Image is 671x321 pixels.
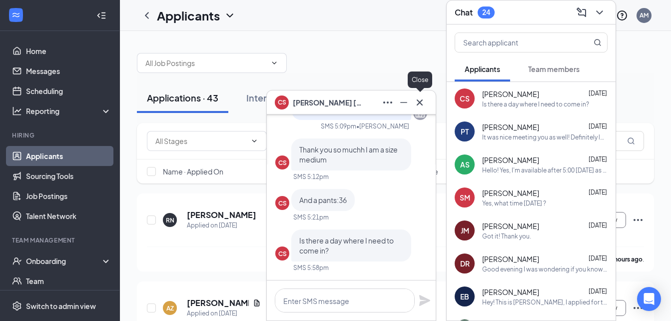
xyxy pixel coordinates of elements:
svg: Analysis [12,106,22,116]
span: Applicants [465,64,500,73]
svg: MagnifyingGlass [627,137,635,145]
div: CS [278,199,287,207]
div: PT [461,126,469,136]
span: [DATE] [589,188,607,196]
h5: [PERSON_NAME] [187,209,256,220]
span: Thank you so muchh I am a size medium [299,145,398,164]
svg: Ellipses [632,302,644,314]
span: [DATE] [589,89,607,97]
a: Applicants [26,146,111,166]
div: SMS 5:09pm [321,122,356,130]
div: EB [460,291,469,301]
div: SMS 5:12pm [293,172,329,181]
div: Hello! Yes, I'm available after 5:00 [DATE] as well as before 3:00 [DATE]. Would either of those ... [482,166,608,174]
button: ComposeMessage [574,4,590,20]
div: SMS 5:21pm [293,213,329,221]
span: • [PERSON_NAME] [356,122,409,130]
div: Switch to admin view [26,301,96,311]
div: CS [278,249,287,258]
span: And a pants:36 [299,195,347,204]
a: Talent Network [26,206,111,226]
span: [DATE] [589,254,607,262]
div: AM [640,11,649,19]
div: Applied on [DATE] [187,308,261,318]
div: Is there a day where I need to come in? [482,100,589,108]
div: Got it! Thank you. [482,232,531,240]
svg: Document [253,299,261,307]
div: SMS 5:58pm [293,263,329,272]
div: DR [460,258,470,268]
svg: ChevronLeft [141,9,153,21]
h1: Applicants [157,7,220,24]
span: [DATE] [589,221,607,229]
div: Close [408,71,432,88]
div: Hiring [12,131,109,139]
svg: ChevronDown [224,9,236,21]
svg: UserCheck [12,256,22,266]
svg: ChevronDown [594,6,606,18]
span: Is there a day where I need to come in? [299,236,394,255]
h5: [PERSON_NAME] [187,297,249,308]
a: Team [26,271,111,291]
svg: QuestionInfo [616,9,628,21]
input: Search applicant [455,33,574,52]
button: Cross [412,94,428,110]
span: [PERSON_NAME] [482,221,539,231]
svg: MagnifyingGlass [594,38,602,46]
span: [PERSON_NAME] [482,188,539,198]
a: Messages [26,61,111,81]
span: [PERSON_NAME] [482,122,539,132]
div: 24 [482,8,490,16]
input: All Job Postings [145,57,266,68]
div: Applications · 43 [147,91,218,104]
span: [DATE] [589,122,607,130]
div: JM [461,225,469,235]
span: [PERSON_NAME] [482,89,539,99]
a: Scheduling [26,81,111,101]
span: Name · Applied On [163,166,223,176]
svg: WorkstreamLogo [11,10,21,20]
div: Hey! This is [PERSON_NAME], I applied for the front house position. Just wondering if there's any... [482,298,608,306]
div: Reporting [26,106,112,116]
span: [PERSON_NAME] [PERSON_NAME] [293,97,363,108]
a: Sourcing Tools [26,166,111,186]
svg: Collapse [96,10,106,20]
div: Open Intercom Messenger [637,287,661,311]
svg: Plane [419,294,431,306]
div: Interviews · 22 [246,91,308,104]
div: AS [460,159,470,169]
button: Minimize [396,94,412,110]
div: AZ [166,304,174,312]
svg: Settings [12,301,22,311]
h3: Chat [455,7,473,18]
div: It was nice meeting you as well! Definitely looking forward to our conversation [DATE]. [482,133,608,141]
svg: Cross [414,96,426,108]
span: [DATE] [589,287,607,295]
div: Good evening I was wondering if you know if there was any movement with my application? [482,265,608,273]
svg: ChevronDown [270,59,278,67]
span: [PERSON_NAME] [482,155,539,165]
span: [DATE] [589,155,607,163]
span: [PERSON_NAME] [482,287,539,297]
div: CS [278,158,287,167]
svg: ComposeMessage [576,6,588,18]
b: 14 hours ago [606,255,643,263]
a: Job Postings [26,186,111,206]
button: ChevronDown [592,4,608,20]
div: CS [460,93,470,103]
div: SM [460,192,470,202]
span: Team members [528,64,580,73]
svg: Minimize [398,96,410,108]
svg: Ellipses [382,96,394,108]
a: Home [26,41,111,61]
div: Applied on [DATE] [187,220,256,230]
svg: Ellipses [632,214,644,226]
button: Ellipses [380,94,396,110]
input: All Stages [155,135,246,146]
div: Team Management [12,236,109,244]
div: RN [166,216,174,224]
svg: ChevronDown [250,137,258,145]
div: Onboarding [26,256,103,266]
